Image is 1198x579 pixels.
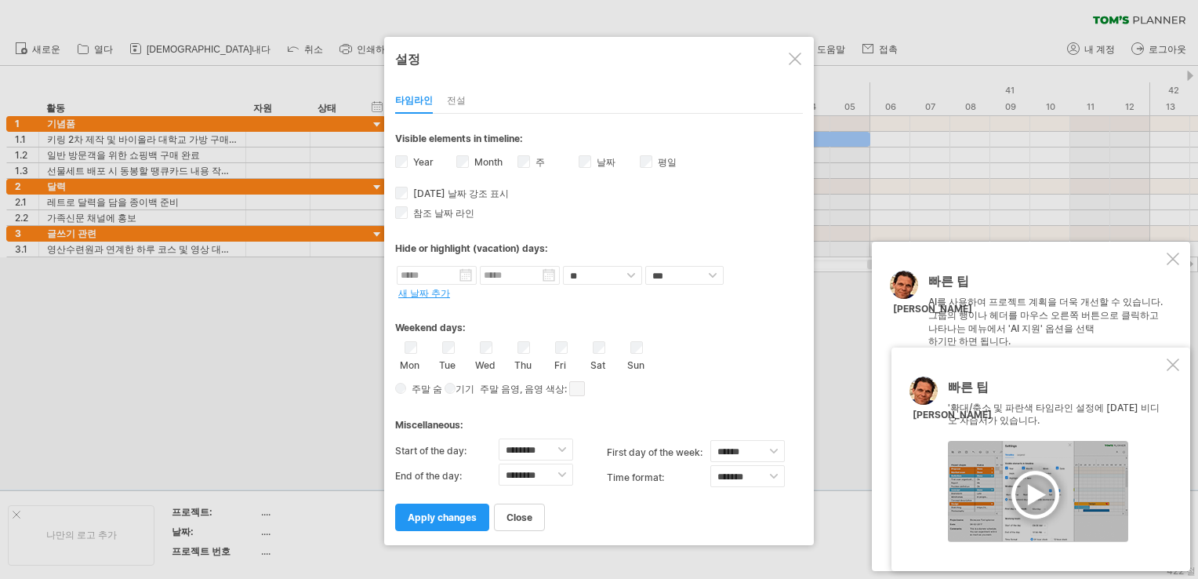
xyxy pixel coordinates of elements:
div: Hide or highlight (vacation) days: [395,242,803,254]
span: click here to change the shade color [569,381,585,396]
label: Thu [513,356,532,371]
label: Tue [437,356,457,371]
font: 평일 [658,156,677,168]
div: 빠른 팁 [928,275,1164,296]
div: 설정 [395,44,803,74]
font: '확대/축소 및 파란색 타임라인 설정에 [DATE] 비디오 자습서가 있습니다. [948,402,1160,427]
div: Miscellaneous: [395,404,803,435]
div: Visible elements in timeline: [395,133,803,149]
font: 날짜 [597,156,615,168]
span: 참조 날짜 라인 [410,207,474,219]
div: 빠른 팁 [948,381,1164,402]
label: Sun [626,356,645,371]
a: close [494,504,545,531]
label: first day of the week: [607,440,710,465]
label: Fri [550,356,570,371]
a: 새 날짜 추가 [398,287,450,299]
font: , 음영 색상: [520,383,567,395]
div: Weekend days: [395,307,803,337]
span: 기기 [445,383,520,395]
label: Month [471,156,503,168]
font: 주 [535,156,545,168]
label: Sat [588,356,608,371]
span: apply changes [408,512,477,523]
div: 전설 [447,89,466,114]
label: Time format: [607,465,710,490]
label: Start of the day: [395,439,499,464]
span: close [506,512,532,523]
label: Year [410,156,434,168]
a: apply changes [395,504,489,531]
div: [PERSON_NAME] [893,303,972,316]
font: AI를 사용하여 프로젝트 계획을 더욱 개선할 수 있습니다. 그룹의 행이나 헤더를 마우스 오른쪽 버튼으로 클릭하고 나타나는 메뉴에서 'AI 지원' 옵션을 선택 하기만 하면 됩니다. [928,296,1163,347]
span: 주말 음영 [474,383,520,395]
div: 타임라인 [395,89,433,114]
span: 주말 숨 [406,383,442,395]
label: Mon [400,356,419,371]
label: Wed [475,356,495,371]
div: [PERSON_NAME] [913,409,992,422]
span: [DATE] 날짜 강조 표시 [410,188,509,199]
label: End of the day: [395,464,499,489]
